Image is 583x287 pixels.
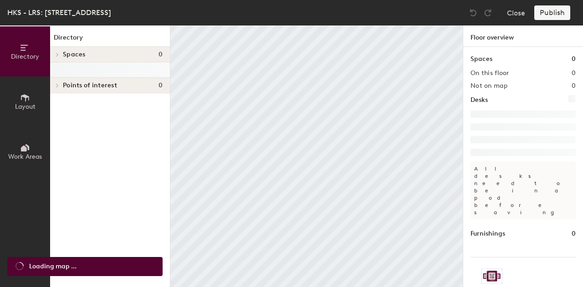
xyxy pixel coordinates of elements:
[572,229,576,239] h1: 0
[7,7,111,18] div: HKS - LRS: [STREET_ADDRESS]
[463,25,583,47] h1: Floor overview
[170,25,463,287] canvas: Map
[507,5,525,20] button: Close
[470,70,509,77] h2: On this floor
[50,33,170,47] h1: Directory
[63,82,117,89] span: Points of interest
[29,262,77,272] span: Loading map ...
[481,268,502,284] img: Sticker logo
[470,54,492,64] h1: Spaces
[470,95,488,105] h1: Desks
[572,82,576,90] h2: 0
[159,51,163,58] span: 0
[470,229,505,239] h1: Furnishings
[15,103,36,111] span: Layout
[11,53,39,60] span: Directory
[470,161,576,220] p: All desks need to be in a pod before saving
[63,51,86,58] span: Spaces
[572,54,576,64] h1: 0
[159,82,163,89] span: 0
[469,8,478,17] img: Undo
[483,8,492,17] img: Redo
[572,70,576,77] h2: 0
[470,82,507,90] h2: Not on map
[8,153,42,161] span: Work Areas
